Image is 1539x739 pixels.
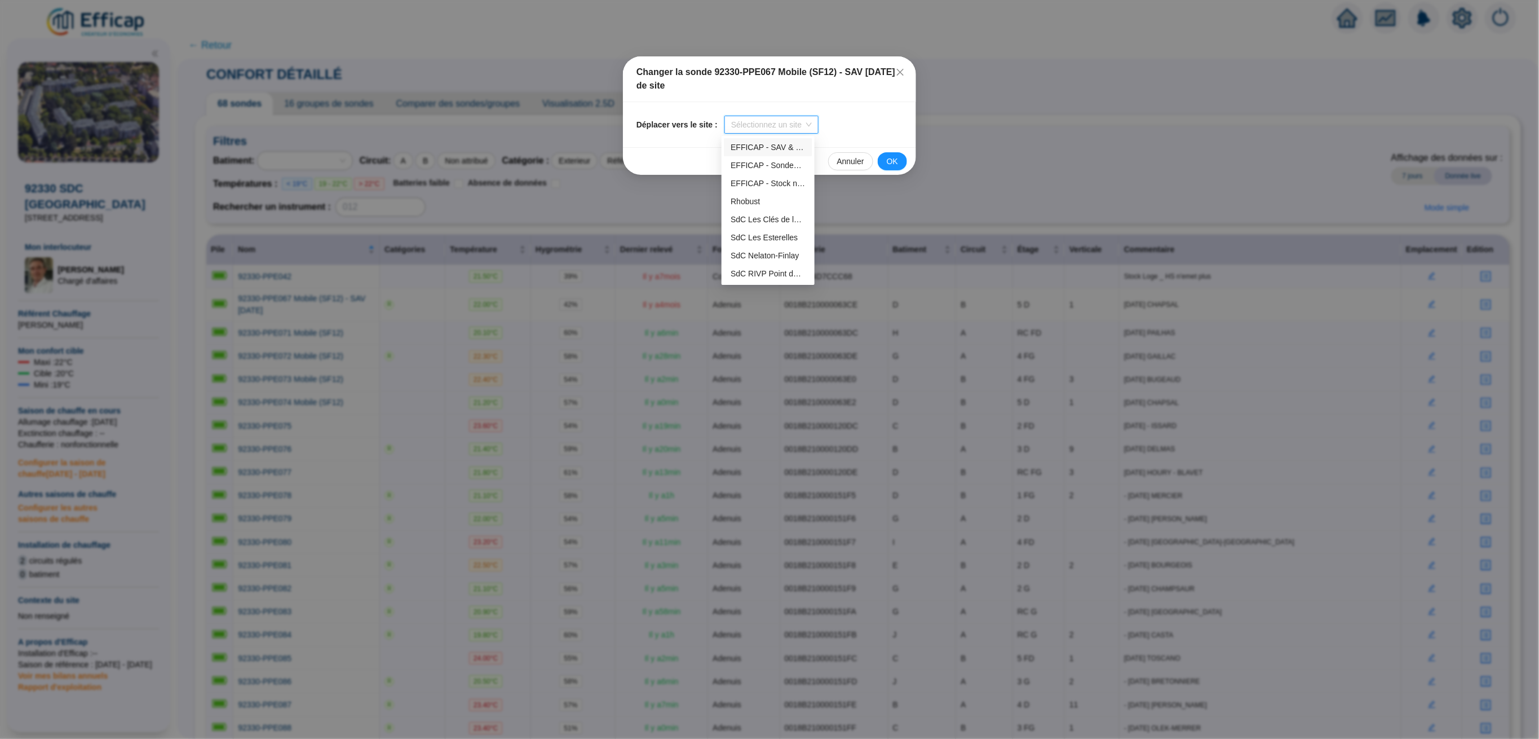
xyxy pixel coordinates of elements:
button: OK [878,152,907,170]
div: EFFICAP - Sondes Radio [731,160,806,171]
div: SdC Les Clés de la Forêt [731,214,806,226]
div: SdC RIVP Point du Jour [724,265,812,283]
div: SdC Nelaton-Finlay [731,250,806,262]
div: SdC Les Esterelles [731,232,806,244]
div: SdC Les Clés de la Forêt [724,210,812,228]
span: OK [887,156,898,168]
div: EFFICAP - SAV & Rebus [731,142,806,153]
div: EFFICAP - Sondes Radio [724,156,812,174]
div: EFFICAP - SAV & Rebus [724,138,812,156]
div: Rhobust [724,192,812,210]
button: Annuler [828,152,873,170]
div: EFFICAP - Stock non attribué [724,174,812,192]
div: Changer la sonde 92330-PPE067 Mobile (SF12) - SAV [DATE] de site [636,65,903,93]
span: Annuler [837,156,864,168]
div: SdC RIVP Point du Jour [731,268,806,280]
span: Fermer [891,68,909,77]
span: close [896,68,905,77]
div: Rhobust [731,196,806,208]
div: EFFICAP - Stock non attribué [731,178,806,190]
button: Close [891,63,909,81]
div: SdC Les Esterelles [724,228,812,247]
div: SdC Nelaton-Finlay [724,247,812,265]
span: Déplacer vers le site : [636,119,718,131]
